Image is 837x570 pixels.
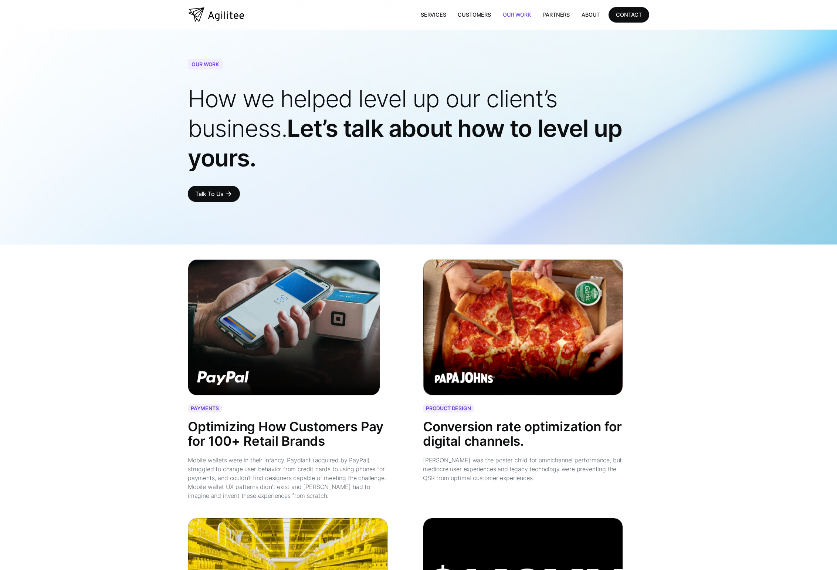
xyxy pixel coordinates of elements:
[423,456,623,482] div: [PERSON_NAME] was the poster child for omnichannel performance, but mediocre user experiences and...
[188,84,649,173] h1: Let’s talk about how to level up yours.
[537,7,576,22] a: Partners
[609,7,649,22] a: CONTACT
[188,420,388,448] div: Optimizing How Customers Pay for 100+ Retail Brands
[188,186,240,202] a: Talk To Usarrow_forward
[188,84,558,142] span: How we helped level up our client’s business.
[576,7,606,22] a: About
[188,59,223,70] div: OUR WORK
[426,406,471,411] div: PRODUCT DESIGN
[195,189,224,199] div: Talk To Us
[415,7,452,22] a: Services
[616,10,642,19] div: CONTACT
[423,420,623,448] div: Conversion rate optimization for digital channels.
[191,406,219,411] div: PAYMENTS
[452,7,497,22] a: Customers
[225,190,233,198] div: arrow_forward
[497,7,537,22] a: Our Work
[188,7,244,22] a: home
[188,456,388,500] div: Mobile wallets were in their infancy. Paydiant (acquired by PayPal) struggled to change user beha...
